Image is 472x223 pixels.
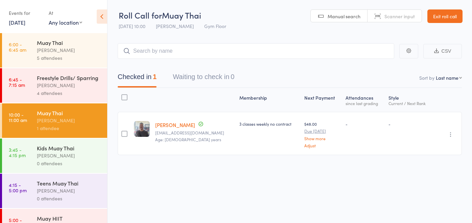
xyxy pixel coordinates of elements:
div: Any location [49,19,82,26]
span: Manual search [328,13,360,20]
div: Kids Muay Thai [37,144,101,152]
div: 0 [231,73,234,80]
div: $48.00 [304,121,340,148]
span: Roll Call for [119,9,162,21]
div: Last name [436,74,458,81]
div: [PERSON_NAME] [37,152,101,159]
a: 10:00 -11:00 amMuay Thai[PERSON_NAME]1 attendee [2,103,107,138]
time: 6:45 - 7:15 am [9,77,25,88]
button: Checked in1 [118,70,157,88]
div: 1 [153,73,157,80]
a: 6:00 -6:45 amMuay Thai[PERSON_NAME]5 attendees [2,33,107,68]
div: 1 attendee [37,124,101,132]
div: Muay Thai [37,109,101,117]
small: noahmcdonald2705@yahoo.com [155,130,234,135]
button: Waiting to check in0 [173,70,234,88]
div: [PERSON_NAME] [37,81,101,89]
div: Muay HIIT [37,215,101,222]
div: since last grading [346,101,383,105]
input: Search by name [118,43,394,59]
a: [PERSON_NAME] [155,121,195,128]
div: Muay Thai [37,39,101,46]
div: [PERSON_NAME] [37,187,101,195]
span: Muay Thai [162,9,201,21]
time: 4:15 - 5:00 pm [9,182,27,193]
a: Exit roll call [427,9,463,23]
div: Events for [9,7,42,19]
a: 3:45 -4:15 pmKids Muay Thai[PERSON_NAME]0 attendees [2,139,107,173]
span: [DATE] 10:00 [119,23,145,29]
div: 3 classes weekly no contract [239,121,299,127]
div: At [49,7,82,19]
div: 4 attendees [37,89,101,97]
div: Current / Next Rank [388,101,431,105]
div: Teens Muay Thai [37,179,101,187]
button: CSV [423,44,462,58]
div: - [346,121,383,127]
label: Sort by [419,74,434,81]
div: Style [386,91,434,109]
a: 4:15 -5:00 pmTeens Muay Thai[PERSON_NAME]0 attendees [2,174,107,208]
div: 5 attendees [37,54,101,62]
time: 3:45 - 4:15 pm [9,147,26,158]
div: [PERSON_NAME] [37,117,101,124]
div: Membership [237,91,302,109]
div: 0 attendees [37,159,101,167]
a: Adjust [304,143,340,148]
a: Show more [304,136,340,141]
time: 6:00 - 6:45 am [9,42,26,52]
div: [PERSON_NAME] [37,46,101,54]
div: 0 attendees [37,195,101,202]
div: - [388,121,431,127]
div: Next Payment [302,91,343,109]
a: [DATE] [9,19,25,26]
span: Age: [DEMOGRAPHIC_DATA] years [155,137,221,142]
time: 10:00 - 11:00 am [9,112,27,123]
div: Freestyle Drills/ Sparring [37,74,101,81]
a: 6:45 -7:15 amFreestyle Drills/ Sparring[PERSON_NAME]4 attendees [2,68,107,103]
img: image1734216247.png [134,121,150,137]
span: [PERSON_NAME] [156,23,194,29]
span: Gym Floor [204,23,226,29]
small: Due [DATE] [304,129,340,133]
div: Atten­dances [343,91,386,109]
span: Scanner input [384,13,415,20]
